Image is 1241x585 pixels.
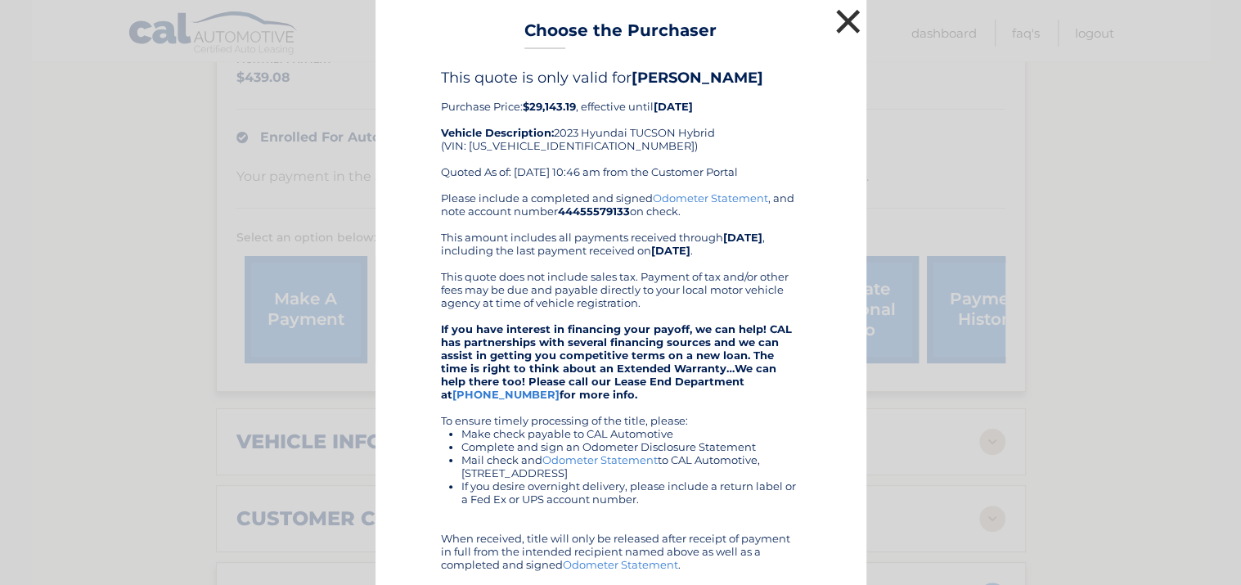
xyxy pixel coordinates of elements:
a: Odometer Statement [653,191,768,205]
div: Purchase Price: , effective until 2023 Hyundai TUCSON Hybrid (VIN: [US_VEHICLE_IDENTIFICATION_NUM... [441,69,801,191]
a: Odometer Statement [563,558,678,571]
strong: If you have interest in financing your payoff, we can help! CAL has partnerships with several fin... [441,322,792,401]
h3: Choose the Purchaser [524,20,717,49]
a: Odometer Statement [542,453,658,466]
li: If you desire overnight delivery, please include a return label or a Fed Ex or UPS account number. [461,479,801,506]
b: [DATE] [654,100,693,113]
li: Mail check and to CAL Automotive, [STREET_ADDRESS] [461,453,801,479]
b: [DATE] [723,231,762,244]
a: [PHONE_NUMBER] [452,388,560,401]
b: [PERSON_NAME] [632,69,763,87]
strong: Vehicle Description: [441,126,554,139]
button: × [832,5,865,38]
b: 44455579133 [558,205,630,218]
b: $29,143.19 [523,100,576,113]
b: [DATE] [651,244,690,257]
li: Complete and sign an Odometer Disclosure Statement [461,440,801,453]
li: Make check payable to CAL Automotive [461,427,801,440]
h4: This quote is only valid for [441,69,801,87]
